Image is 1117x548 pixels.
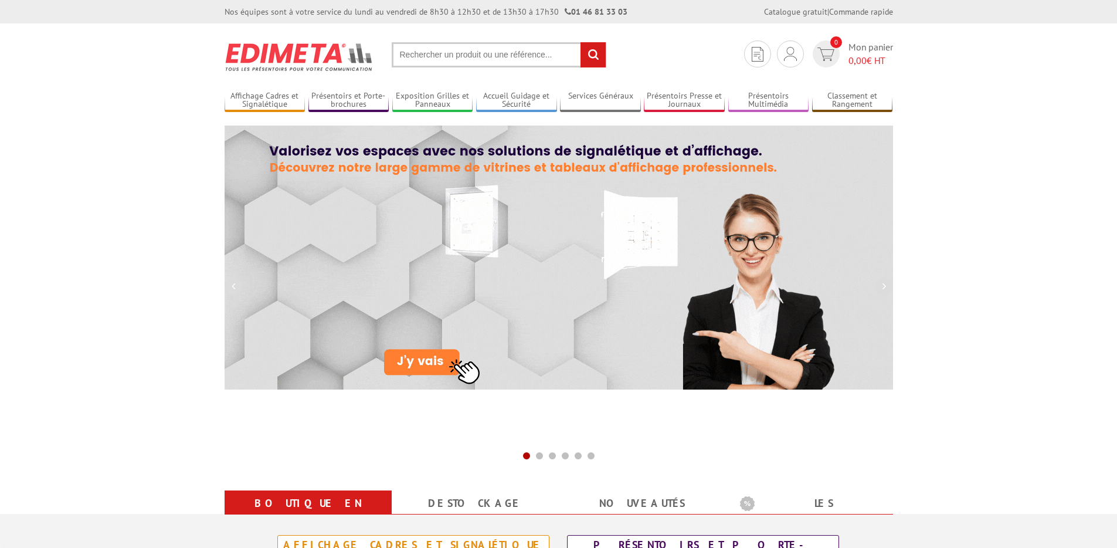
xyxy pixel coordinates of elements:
a: Services Généraux [560,91,641,110]
a: Affichage Cadres et Signalétique [225,91,305,110]
a: Présentoirs Presse et Journaux [644,91,725,110]
span: 0 [830,36,842,48]
a: Catalogue gratuit [764,6,827,17]
a: devis rapide 0 Mon panier 0,00€ HT [810,40,893,67]
img: devis rapide [752,47,763,62]
a: nouveautés [573,493,712,514]
img: devis rapide [784,47,797,61]
span: 0,00 [848,55,867,66]
div: | [764,6,893,18]
a: Accueil Guidage et Sécurité [476,91,557,110]
input: Rechercher un produit ou une référence... [392,42,606,67]
a: Exposition Grilles et Panneaux [392,91,473,110]
img: devis rapide [817,48,834,61]
span: € HT [848,54,893,67]
b: Les promotions [740,493,887,516]
a: Les promotions [740,493,879,535]
img: Présentoir, panneau, stand - Edimeta - PLV, affichage, mobilier bureau, entreprise [225,35,374,79]
span: Mon panier [848,40,893,67]
a: Classement et Rangement [812,91,893,110]
a: Présentoirs Multimédia [728,91,809,110]
input: rechercher [580,42,606,67]
a: Destockage [406,493,545,514]
a: Présentoirs et Porte-brochures [308,91,389,110]
strong: 01 46 81 33 03 [565,6,627,17]
div: Nos équipes sont à votre service du lundi au vendredi de 8h30 à 12h30 et de 13h30 à 17h30 [225,6,627,18]
a: Commande rapide [829,6,893,17]
a: Boutique en ligne [239,493,378,535]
